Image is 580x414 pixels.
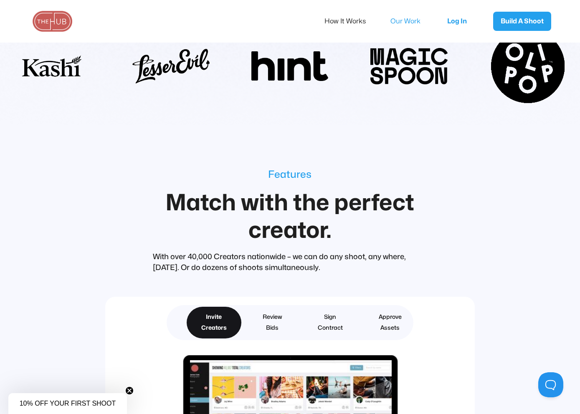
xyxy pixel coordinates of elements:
div: Invite Creators [201,312,227,333]
a: Build A Shoot [493,12,551,31]
a: Log In [439,8,481,35]
a: Our Work [390,13,432,30]
button: Close teaser [125,386,134,395]
h1: Match with the perfect creator. [153,190,427,245]
div: 10% OFF YOUR FIRST SHOOTClose teaser [8,393,127,414]
div: Review Bids [263,312,282,333]
div: Approve Assets [379,312,402,333]
span: 10% OFF YOUR FIRST SHOOT [20,400,116,407]
div: Sign Contract [318,312,343,333]
iframe: Toggle Customer Support [538,372,563,397]
p: With over 40,000 Creators nationwide – we can do any shoot, any where, [DATE]. Or do dozens of sh... [153,252,427,273]
div: Features [153,169,427,180]
a: How It Works [324,13,377,30]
